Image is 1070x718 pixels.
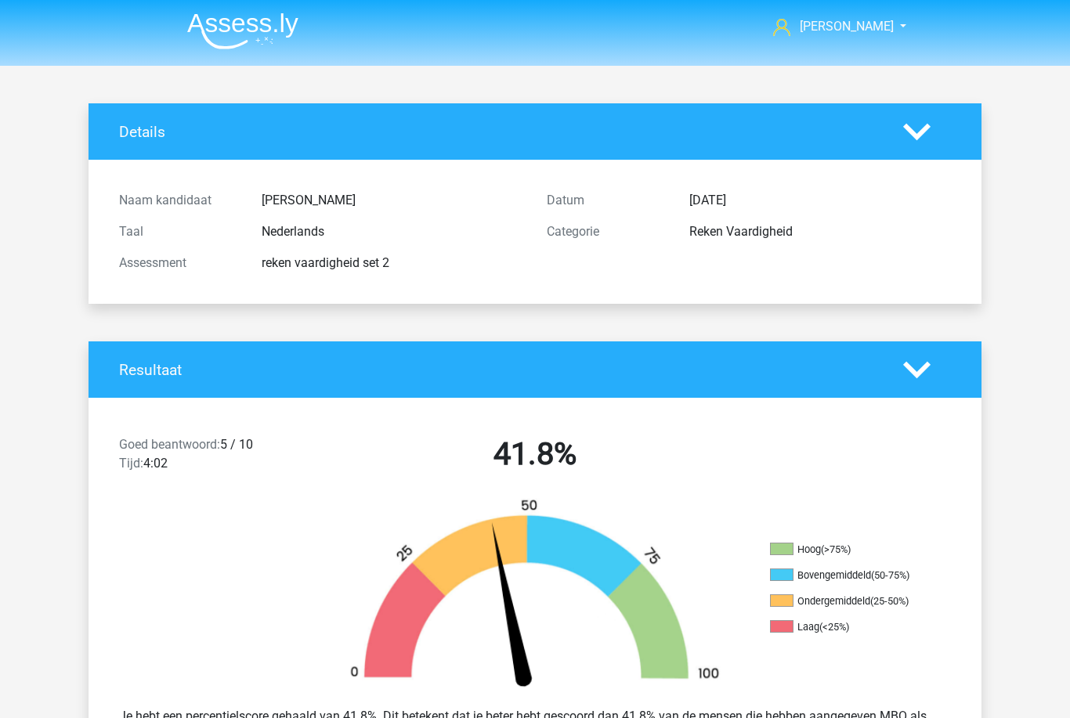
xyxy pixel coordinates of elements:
img: Assessly [187,13,298,49]
a: [PERSON_NAME] [767,17,895,36]
div: (>75%) [821,543,851,555]
div: Assessment [107,254,250,272]
div: (<25%) [819,621,849,633]
div: Categorie [535,222,678,241]
div: Reken Vaardigheid [678,222,963,241]
span: Tijd: [119,456,143,471]
div: Naam kandidaat [107,191,250,210]
div: Taal [107,222,250,241]
div: Datum [535,191,678,210]
h4: Resultaat [119,361,880,379]
img: 42.b7149a039e20.png [324,498,746,695]
div: [PERSON_NAME] [250,191,535,210]
div: Nederlands [250,222,535,241]
div: 5 / 10 4:02 [107,435,321,479]
li: Hoog [770,543,927,557]
div: [DATE] [678,191,963,210]
span: Goed beantwoord: [119,437,220,452]
div: reken vaardigheid set 2 [250,254,535,272]
div: (50-75%) [871,569,909,581]
span: [PERSON_NAME] [800,19,894,34]
div: (25-50%) [870,595,909,607]
h4: Details [119,123,880,141]
li: Laag [770,620,927,634]
li: Ondergemiddeld [770,594,927,608]
h2: 41.8% [333,435,737,473]
li: Bovengemiddeld [770,568,927,583]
